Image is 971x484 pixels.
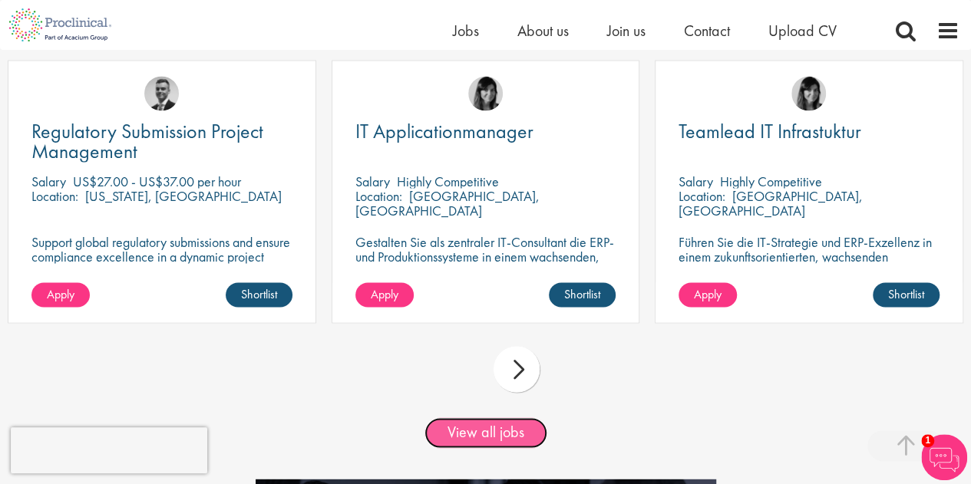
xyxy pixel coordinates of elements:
[791,76,826,110] img: Tesnim Chagklil
[921,434,967,480] img: Chatbot
[47,285,74,301] span: Apply
[31,118,263,163] span: Regulatory Submission Project Management
[494,346,540,392] div: next
[720,172,822,189] p: Highly Competitive
[73,172,241,189] p: US$27.00 - US$37.00 per hour
[468,76,503,110] img: Tesnim Chagklil
[355,172,390,189] span: Salary
[768,21,837,41] a: Upload CV
[355,186,402,204] span: Location:
[355,186,540,219] p: [GEOGRAPHIC_DATA], [GEOGRAPHIC_DATA]
[371,285,398,301] span: Apply
[679,234,940,278] p: Führen Sie die IT-Strategie und ERP-Exzellenz in einem zukunftsorientierten, wachsenden Unternehm...
[679,186,863,219] p: [GEOGRAPHIC_DATA], [GEOGRAPHIC_DATA]
[11,427,207,473] iframe: reCAPTCHA
[679,122,940,141] a: Teamlead IT Infrastuktur
[694,285,722,301] span: Apply
[226,282,292,307] a: Shortlist
[31,122,292,160] a: Regulatory Submission Project Management
[424,417,547,448] a: View all jobs
[355,122,616,141] a: IT Applicationmanager
[873,282,940,307] a: Shortlist
[921,434,934,447] span: 1
[355,118,533,144] span: IT Applicationmanager
[517,21,569,41] a: About us
[679,282,737,307] a: Apply
[31,186,78,204] span: Location:
[31,282,90,307] a: Apply
[607,21,646,41] a: Join us
[31,172,66,189] span: Salary
[679,172,713,189] span: Salary
[85,186,282,204] p: [US_STATE], [GEOGRAPHIC_DATA]
[31,234,292,278] p: Support global regulatory submissions and ensure compliance excellence in a dynamic project manag...
[549,282,616,307] a: Shortlist
[397,172,499,189] p: Highly Competitive
[679,186,725,204] span: Location:
[684,21,730,41] a: Contact
[679,118,861,144] span: Teamlead IT Infrastuktur
[453,21,479,41] a: Jobs
[355,282,414,307] a: Apply
[144,76,179,110] img: Alex Bill
[355,234,616,292] p: Gestalten Sie als zentraler IT-Consultant die ERP- und Produktionssysteme in einem wachsenden, in...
